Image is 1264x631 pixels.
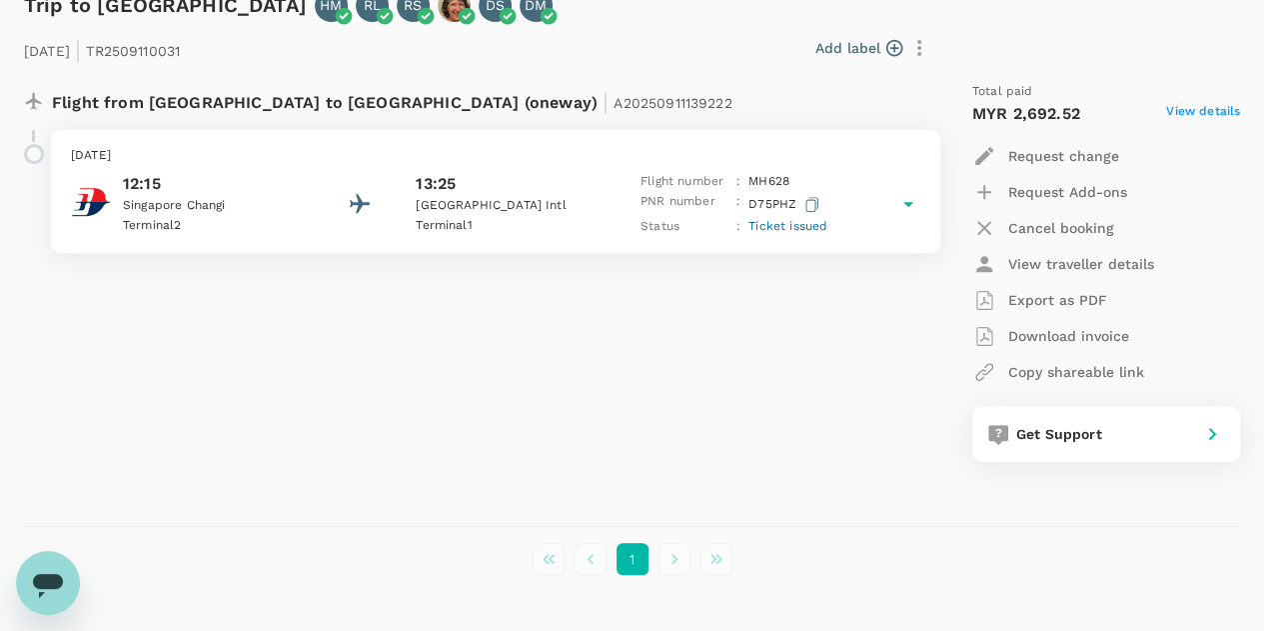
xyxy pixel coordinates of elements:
span: A20250911139222 [614,95,731,111]
p: Export as PDF [1008,290,1107,310]
p: Flight from [GEOGRAPHIC_DATA] to [GEOGRAPHIC_DATA] (oneway) [52,82,732,118]
button: Add label [815,38,902,58]
button: Copy shareable link [972,354,1144,390]
button: Request Add-ons [972,174,1127,210]
p: Download invoice [1008,326,1129,346]
p: MYR 2,692.52 [972,102,1080,126]
button: Cancel booking [972,210,1114,246]
p: [GEOGRAPHIC_DATA] Intl [416,196,596,216]
p: Terminal 1 [416,216,596,236]
p: 12:15 [123,172,303,196]
span: Get Support [1016,426,1102,442]
p: Singapore Changi [123,196,303,216]
p: [DATE] [71,146,920,166]
p: Copy shareable link [1008,362,1144,382]
nav: pagination navigation [528,543,737,575]
p: Request change [1008,146,1119,166]
span: View details [1166,102,1240,126]
button: View traveller details [972,246,1154,282]
span: | [75,36,81,64]
p: : [736,192,740,217]
img: Malaysia Airlines [71,182,111,222]
p: 13:25 [416,172,456,196]
p: : [736,172,740,192]
span: Total paid [972,82,1033,102]
button: Export as PDF [972,282,1107,318]
p: Terminal 2 [123,216,303,236]
button: Download invoice [972,318,1129,354]
p: Status [640,217,728,237]
p: Cancel booking [1008,218,1114,238]
span: | [603,88,609,116]
p: D75PHZ [748,192,823,217]
p: MH 628 [748,172,789,192]
button: page 1 [617,543,648,575]
p: [DATE] TR2509110031 [24,30,180,66]
p: Flight number [640,172,728,192]
p: Request Add-ons [1008,182,1127,202]
button: Request change [972,138,1119,174]
p: PNR number [640,192,728,217]
span: Ticket issued [748,219,827,233]
p: : [736,217,740,237]
iframe: Button to launch messaging window [16,551,80,615]
p: View traveller details [1008,254,1154,274]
